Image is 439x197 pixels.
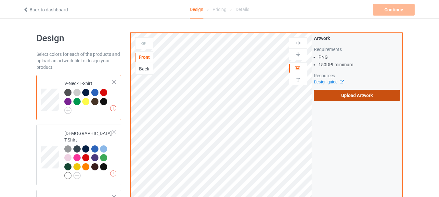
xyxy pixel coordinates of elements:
[318,54,400,60] li: PNG
[213,0,226,18] div: Pricing
[23,7,68,12] a: Back to dashboard
[110,170,116,177] img: exclamation icon
[110,105,116,111] img: exclamation icon
[318,61,400,68] li: 150 DPI minimum
[36,51,121,70] div: Select colors for each of the products and upload an artwork file to design your product.
[64,130,113,179] div: [DEMOGRAPHIC_DATA] T-Shirt
[314,72,400,79] div: Resources
[36,125,121,185] div: [DEMOGRAPHIC_DATA] T-Shirt
[136,66,153,72] div: Back
[73,172,81,179] img: svg+xml;base64,PD94bWwgdmVyc2lvbj0iMS4wIiBlbmNvZGluZz0iVVRGLTgiPz4KPHN2ZyB3aWR0aD0iMjJweCIgaGVpZ2...
[64,80,113,112] div: V-Neck T-Shirt
[64,107,71,114] img: svg+xml;base64,PD94bWwgdmVyc2lvbj0iMS4wIiBlbmNvZGluZz0iVVRGLTgiPz4KPHN2ZyB3aWR0aD0iMjJweCIgaGVpZ2...
[314,90,400,101] label: Upload Artwork
[314,80,343,84] a: Design guide
[36,32,121,44] h1: Design
[295,51,301,57] img: svg%3E%0A
[136,54,153,60] div: Front
[236,0,249,18] div: Details
[190,0,203,19] div: Design
[314,46,400,53] div: Requirements
[295,40,301,46] img: svg%3E%0A
[36,75,121,120] div: V-Neck T-Shirt
[295,77,301,83] img: svg%3E%0A
[314,35,400,42] div: Artwork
